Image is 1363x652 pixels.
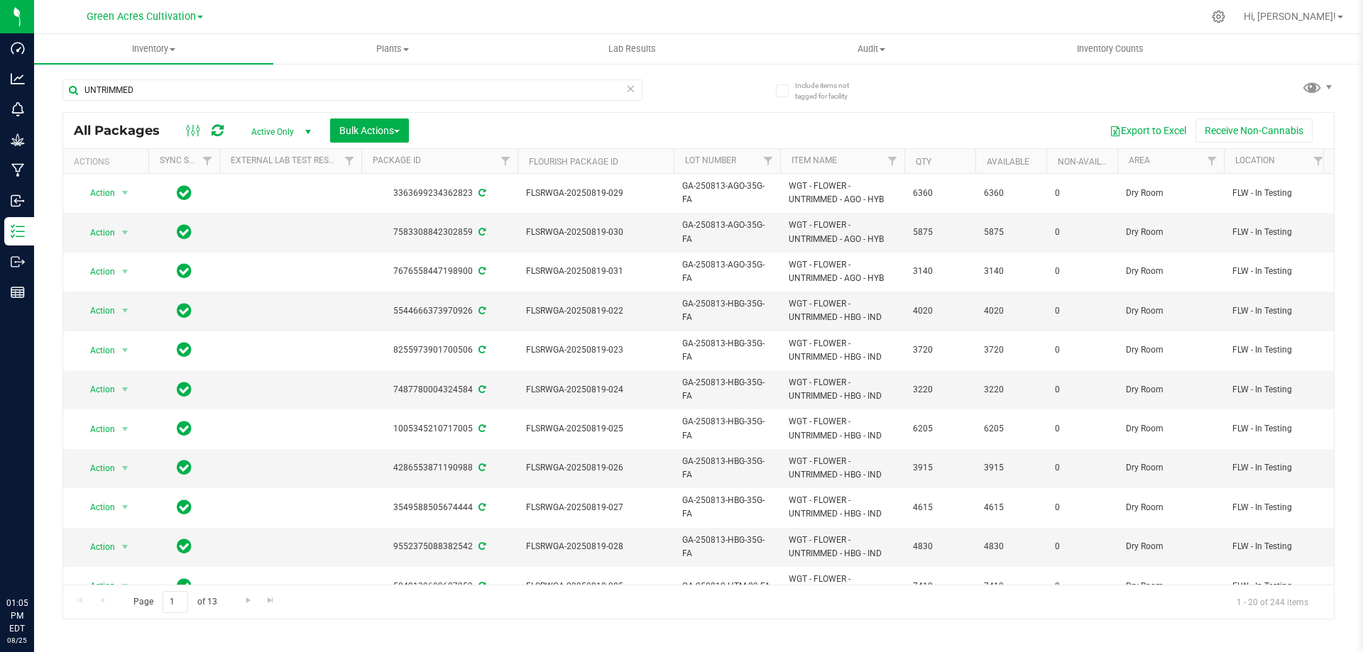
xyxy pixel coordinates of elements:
[913,187,967,200] span: 6360
[1232,304,1322,318] span: FLW - In Testing
[373,155,421,165] a: Package ID
[1195,118,1313,143] button: Receive Non-Cannabis
[526,265,665,278] span: FLSRWGA-20250819-031
[984,540,1038,553] span: 4830
[77,380,116,399] span: Action
[913,265,967,278] span: 3140
[984,501,1038,514] span: 4615
[789,573,896,599] span: WGT - FLOWER - UNTRIMMED - HTM - HYB
[1055,226,1109,239] span: 0
[274,43,512,55] span: Plants
[529,157,618,167] a: Flourish Package ID
[339,125,400,136] span: Bulk Actions
[261,591,281,610] a: Go to the last page
[984,187,1038,200] span: 6360
[177,458,192,477] span: In Sync
[1200,149,1224,173] a: Filter
[116,301,134,321] span: select
[1126,501,1215,514] span: Dry Room
[682,219,772,245] span: GA-250813-AGO-35G-FA
[359,187,520,200] div: 3363699234362823
[984,383,1038,397] span: 3220
[14,538,57,581] iframe: Resource center
[984,343,1038,357] span: 3720
[913,540,967,553] span: 4830
[62,79,642,101] input: Search Package ID, Item Name, SKU, Lot or Part Number...
[1100,118,1195,143] button: Export to Excel
[682,376,772,403] span: GA-250813-HBG-35G-FA
[526,187,665,200] span: FLSRWGA-20250819-029
[1126,343,1215,357] span: Dry Room
[116,223,134,243] span: select
[359,304,520,318] div: 5544666373970926
[273,34,513,64] a: Plants
[1126,422,1215,436] span: Dry Room
[513,34,752,64] a: Lab Results
[11,133,25,147] inline-svg: Grow
[11,102,25,116] inline-svg: Monitoring
[1225,591,1320,612] span: 1 - 20 of 244 items
[77,301,116,321] span: Action
[913,501,967,514] span: 4615
[1055,304,1109,318] span: 0
[1232,265,1322,278] span: FLW - In Testing
[984,226,1038,239] span: 5875
[752,34,991,64] a: Audit
[913,580,967,593] span: 7410
[1055,580,1109,593] span: 0
[177,222,192,242] span: In Sync
[359,343,520,357] div: 8255973901700506
[526,343,665,357] span: FLSRWGA-20250819-023
[1235,155,1275,165] a: Location
[11,72,25,86] inline-svg: Analytics
[526,422,665,436] span: FLSRWGA-20250819-025
[359,383,520,397] div: 7487780004324584
[685,155,736,165] a: Lot Number
[476,345,486,355] span: Sync from Compliance System
[177,301,192,321] span: In Sync
[984,422,1038,436] span: 6205
[77,419,116,439] span: Action
[177,340,192,360] span: In Sync
[476,306,486,316] span: Sync from Compliance System
[238,591,258,610] a: Go to the next page
[913,343,967,357] span: 3720
[476,227,486,237] span: Sync from Compliance System
[1126,226,1215,239] span: Dry Room
[476,463,486,473] span: Sync from Compliance System
[177,261,192,281] span: In Sync
[77,262,116,282] span: Action
[757,149,780,173] a: Filter
[1058,157,1121,167] a: Non-Available
[74,157,143,167] div: Actions
[177,497,192,517] span: In Sync
[589,43,675,55] span: Lab Results
[789,219,896,245] span: WGT - FLOWER - UNTRIMMED - AGO - HYB
[163,591,188,613] input: 1
[789,258,896,285] span: WGT - FLOWER - UNTRIMMED - AGO - HYB
[116,497,134,517] span: select
[1126,187,1215,200] span: Dry Room
[1244,11,1336,22] span: Hi, [PERSON_NAME]!
[916,157,931,167] a: Qty
[116,537,134,557] span: select
[1055,383,1109,397] span: 0
[1232,343,1322,357] span: FLW - In Testing
[991,34,1230,64] a: Inventory Counts
[526,580,665,593] span: FLSRWGA-20250818-085
[196,149,219,173] a: Filter
[1126,580,1215,593] span: Dry Room
[1126,461,1215,475] span: Dry Room
[77,223,116,243] span: Action
[6,597,28,635] p: 01:05 PM EDT
[77,341,116,360] span: Action
[526,501,665,514] span: FLSRWGA-20250819-027
[11,285,25,299] inline-svg: Reports
[1232,540,1322,553] span: FLW - In Testing
[1232,187,1322,200] span: FLW - In Testing
[476,502,486,512] span: Sync from Compliance System
[1232,422,1322,436] span: FLW - In Testing
[494,149,518,173] a: Filter
[34,34,273,64] a: Inventory
[789,455,896,482] span: WGT - FLOWER - UNTRIMMED - HBG - IND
